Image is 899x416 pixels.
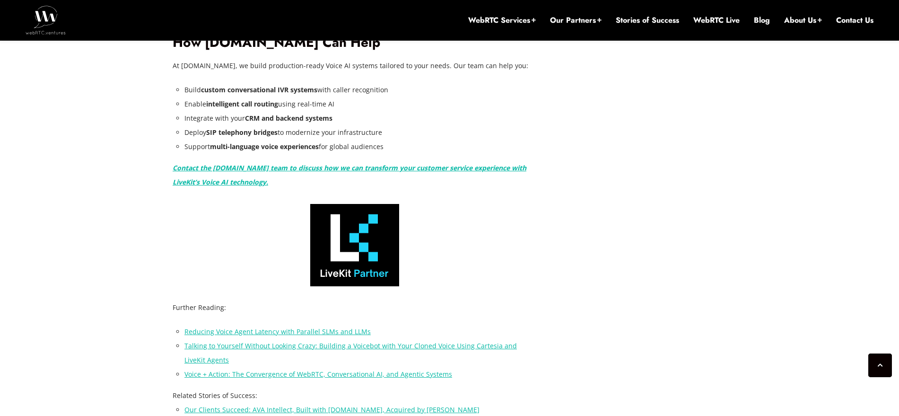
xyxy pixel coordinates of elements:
[184,125,537,140] li: Deploy to modernize your infrastructure
[184,111,537,125] li: Integrate with your
[173,163,526,186] a: Contact the [DOMAIN_NAME] team to discuss how we can transform your customer service experience w...
[26,6,66,34] img: WebRTC.ventures
[245,114,332,123] strong: CRM and backend systems
[310,204,399,286] img: WebRTC.ventures is a LiveKit development partner.
[173,301,537,315] p: Further Reading:
[184,97,537,111] li: Enable using real-time AI
[184,83,537,97] li: Build with caller recognition
[616,15,679,26] a: Stories of Success
[173,59,537,73] p: At [DOMAIN_NAME], we build production-ready Voice AI systems tailored to your needs. Our team can...
[184,341,517,364] a: Talking to Yourself Without Looking Crazy: Building a Voicebot with Your Cloned Voice Using Carte...
[836,15,873,26] a: Contact Us
[184,140,537,154] li: Support for global audiences
[468,15,536,26] a: WebRTC Services
[206,128,278,137] strong: SIP telephony bridges
[173,35,537,51] h2: How [DOMAIN_NAME] Can Help
[201,85,317,94] strong: custom conversational IVR systems
[206,99,278,108] strong: intelligent call routing
[693,15,740,26] a: WebRTC Live
[184,327,371,336] a: Reducing Voice Agent Latency with Parallel SLMs and LLMs
[184,405,480,414] a: Our Clients Succeed: AVA Intellect, Built with [DOMAIN_NAME], Acquired by [PERSON_NAME]
[754,15,770,26] a: Blog
[210,142,319,151] strong: multi-language voice experiences
[550,15,602,26] a: Our Partners
[184,370,452,379] a: Voice + Action: The Convergence of WebRTC, Conversational AI, and Agentic Systems
[784,15,822,26] a: About Us
[173,389,537,403] p: Related Stories of Success:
